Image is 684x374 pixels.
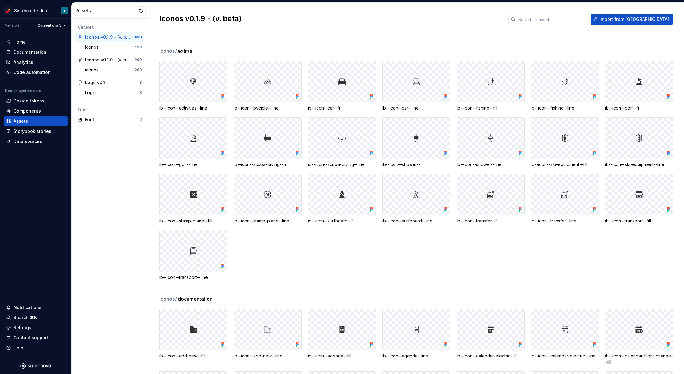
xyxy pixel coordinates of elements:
div: Iconos v0.1.9 - (v. actual) [85,57,131,63]
a: Design tokens [4,96,68,106]
a: Fonts2 [75,115,144,125]
div: Logos [85,90,100,96]
span: / [175,48,177,54]
div: Contact support [14,335,48,341]
span: Import from [GEOGRAPHIC_DATA] [600,16,669,22]
div: ib--icon--shower--fill [382,161,450,168]
div: ib--icon--transport--line [159,274,227,280]
div: Fonts [85,117,139,123]
div: ib--icon--fishing--fill [457,105,525,111]
a: Code automation [4,67,68,77]
div: ib--icon--ski-equipment--line [605,161,673,168]
div: ib--icon--bycicle--line [234,105,302,111]
div: ib--icon--transport--fill [605,218,673,224]
div: Sistema de diseño Iberia [14,8,53,14]
a: Iconos v0.1.9 - (v. actual)269 [75,55,144,65]
div: Iconos v0.1.9 - (v. beta) [85,34,131,40]
div: iconos [85,44,101,50]
h2: Iconos v0.1.9 - (v. beta) [159,14,501,24]
a: Components [4,106,68,116]
div: Settings [14,325,31,331]
div: ib--icon--car--line [382,105,450,111]
div: ib--icon--agenda--line [382,353,450,359]
button: Notifications [4,303,68,312]
div: ib--icon--calendar-electric--line [531,353,599,359]
span: Current draft [37,23,61,28]
div: Help [14,345,23,351]
button: Import from [GEOGRAPHIC_DATA] [591,14,673,25]
div: 8 [139,90,142,95]
div: Vectors [78,24,142,30]
div: ib--icon--transfer--line [531,218,599,224]
span: extras [178,47,192,55]
div: ib--icon--stamp-plane--fill [159,218,227,224]
div: ib--icon--surfboard--fill [308,218,376,224]
div: ib--icon--add-new--fill [159,353,227,359]
div: ib--icon--transfer--fill [457,218,525,224]
span: documentation [178,295,212,303]
div: 498 [134,45,142,50]
button: Search ⌘K [4,313,68,322]
img: 55604660-494d-44a9-beb2-692398e9940a.png [4,7,12,14]
svg: Supernova Logo [20,363,51,369]
div: Storybook stories [14,128,51,134]
div: Search ⌘K [14,314,37,321]
div: ib--icon--add-new--line [234,353,302,359]
a: Settings [4,323,68,333]
a: Data sources [4,137,68,146]
span: iconos [159,47,177,55]
div: ib--icon--surfboard--line [382,218,450,224]
div: Version [5,23,19,28]
span: iconos [159,295,177,303]
div: 2 [139,117,142,122]
div: ib--icon--scuba-diving--fill [234,161,302,168]
div: T [63,8,66,13]
div: Notifications [14,304,41,310]
a: Home [4,37,68,47]
a: Documentation [4,47,68,57]
a: iconos269 [83,65,144,75]
div: Assets [14,118,28,124]
div: ib--icon--shower--line [457,161,525,168]
a: iconos498 [83,42,144,52]
div: ib--icon--stamp-plane--line [234,218,302,224]
a: Storybook stories [4,126,68,136]
button: Help [4,343,68,353]
button: Sistema de diseño IberiaT [1,4,70,17]
div: 269 [134,57,142,62]
div: Code automation [14,69,51,75]
span: / [175,296,177,302]
div: ib--icon--car--fill [308,105,376,111]
input: Search in assets... [516,14,588,25]
div: ib--icon--ski-equipment--fill [531,161,599,168]
div: ib--icon--fishing--line [531,105,599,111]
a: Assets [4,116,68,126]
div: ib--icon--calendar-electric--fill [457,353,525,359]
div: Components [14,108,41,114]
a: Analytics [4,57,68,67]
button: Current draft [35,21,69,30]
div: Analytics [14,59,33,65]
div: Assets [76,8,137,14]
a: Logo v0.18 [75,78,144,87]
div: iconos [85,67,101,73]
div: ib--icon--activities--line [159,105,227,111]
div: Files [78,107,142,113]
div: Data sources [14,138,42,145]
div: ib--icon--scuba-diving--line [308,161,376,168]
div: 8 [139,80,142,85]
div: ib--icon--calendar-flight-change--fill [605,353,673,365]
button: Contact support [4,333,68,343]
div: 269 [134,67,142,72]
a: Iconos v0.1.9 - (v. beta)498 [75,32,144,42]
div: Home [14,39,26,45]
div: ib--icon--golf--fill [605,105,673,111]
div: ib--icon--agenda--fill [308,353,376,359]
div: Documentation [14,49,46,55]
a: Logos8 [83,88,144,98]
div: Logo v0.1 [85,79,105,86]
div: ib--icon--golf--line [159,161,227,168]
div: Design tokens [14,98,45,104]
div: 498 [134,35,142,40]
